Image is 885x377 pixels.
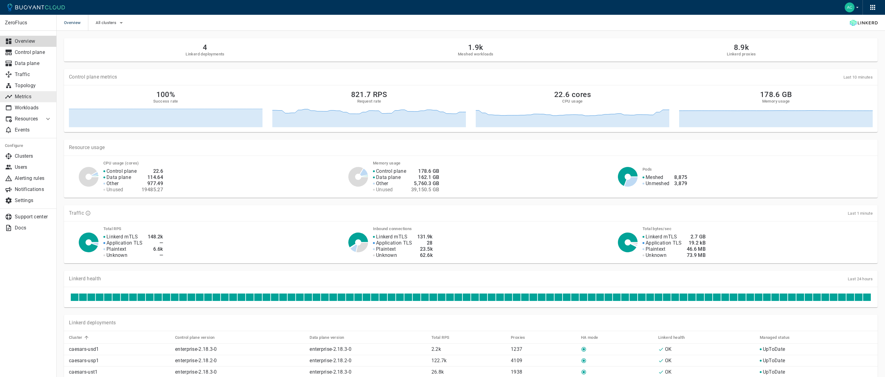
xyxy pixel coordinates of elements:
p: Control plane [376,168,406,174]
p: 26.8k [431,369,506,375]
p: Plaintext [376,246,396,252]
a: 22.6 coresCPU usage [476,90,669,127]
p: OK [665,358,672,364]
h2: 1.9k [458,43,493,52]
p: Data plane [106,174,131,180]
h5: Linkerd proxies [727,52,756,57]
p: Control plane metrics [69,74,117,80]
a: enterprise-2.18.3-0 [310,369,351,375]
h4: 977.49 [142,180,163,187]
p: Data plane [15,60,52,67]
a: enterprise-2.18.2-0 [310,358,351,363]
p: Alerting rules [15,175,52,181]
span: Total RPS [431,335,458,340]
p: Unknown [646,252,667,258]
h2: 821.7 RPS [351,90,387,99]
span: Last 24 hours [848,277,873,281]
p: 4109 [511,358,576,364]
p: Workloads [15,105,52,111]
h4: 46.6 MB [687,246,706,252]
h2: 178.6 GB [760,90,792,99]
h4: — [148,240,163,246]
p: Docs [15,225,52,231]
img: Accounts Payable [845,2,855,12]
span: Last 10 minutes [843,75,873,79]
h4: 2.7 GB [687,234,706,240]
p: Overview [15,38,52,44]
p: Traffic [15,71,52,78]
h5: Managed status [760,335,790,340]
span: Proxies [511,335,533,340]
p: UpToDate [763,346,785,352]
p: Resources [15,116,39,122]
p: 2.2k [431,346,506,352]
h4: 8,875 [674,174,687,180]
p: Events [15,127,52,133]
h4: 148.2k [148,234,163,240]
h4: 3,879 [674,180,687,187]
p: OK [665,369,672,375]
h5: HA mode [581,335,598,340]
p: Linkerd mTLS [646,234,677,240]
h4: 28 [417,240,433,246]
p: Control plane [15,49,52,55]
span: Linkerd health [658,335,693,340]
p: Other [376,180,388,187]
p: Plaintext [106,246,126,252]
p: Traffic [69,210,84,216]
p: Linkerd health [69,276,101,282]
p: Linkerd deployments [69,320,116,326]
a: 100%Success rate [69,90,262,127]
p: caesars-usd1 [69,346,170,352]
h4: 114.64 [142,174,163,180]
h4: 162.1 GB [411,174,439,180]
h5: Linkerd deployments [186,52,225,57]
span: Data plane version [310,335,352,340]
h4: 6.6k [148,246,163,252]
span: Cluster [69,335,90,340]
p: Other [106,180,119,187]
p: Unused [376,187,393,193]
button: All clusters [96,18,125,27]
h4: 5,760.3 GB [411,180,439,187]
h5: Proxies [511,335,525,340]
h2: 22.6 cores [554,90,591,99]
p: Data plane [376,174,401,180]
h4: 19.2 kB [687,240,706,246]
p: Linkerd mTLS [106,234,138,240]
p: Topology [15,83,52,89]
h5: Success rate [153,99,178,104]
a: 178.6 GBMemory usage [679,90,873,127]
h5: Total RPS [431,335,450,340]
h4: 39,150.5 GB [411,187,439,193]
p: caesars-usp1 [69,358,170,364]
h4: 178.6 GB [411,168,439,174]
p: Unmeshed [646,180,669,187]
p: Unknown [376,252,397,258]
a: enterprise-2.18.2-0 [175,358,217,363]
h4: — [148,252,163,258]
h4: 22.6 [142,168,163,174]
p: Users [15,164,52,170]
p: caesars-ust1 [69,369,170,375]
p: Control plane [106,168,137,174]
h5: Memory usage [762,99,790,104]
a: enterprise-2.18.3-0 [175,346,217,352]
a: enterprise-2.18.3-0 [310,346,351,352]
h5: Linkerd health [658,335,685,340]
p: Support center [15,214,52,220]
h5: Request rate [357,99,381,104]
p: Meshed [646,174,663,180]
span: Control plane version [175,335,222,340]
span: All clusters [96,20,118,25]
p: Unused [106,187,123,193]
a: enterprise-2.18.3-0 [175,369,217,375]
p: Notifications [15,186,52,193]
p: 122.7k [431,358,506,364]
p: UpToDate [763,358,785,364]
p: 1938 [511,369,576,375]
p: Plaintext [646,246,666,252]
h5: Data plane version [310,335,344,340]
p: Metrics [15,94,52,100]
p: Application TLS [646,240,682,246]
